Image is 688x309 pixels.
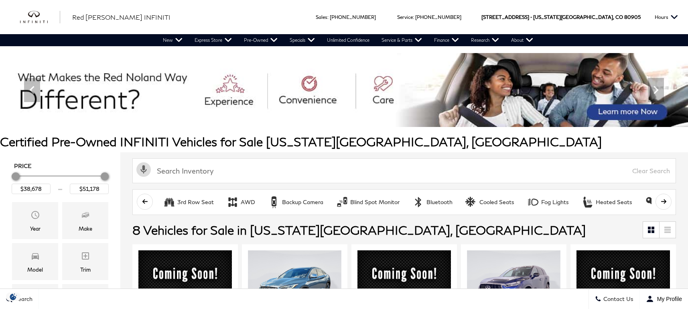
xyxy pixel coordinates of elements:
div: Backup Camera [282,198,323,206]
button: 3rd Row Seat3rd Row Seat [159,194,218,211]
a: infiniti [20,11,60,24]
section: Click to Open Cookie Consent Modal [4,293,22,301]
a: [PHONE_NUMBER] [415,14,461,20]
div: Heated Seats [596,198,632,206]
div: Year [30,224,41,233]
div: Heated Seats [582,196,594,208]
div: Next [648,78,664,102]
span: Year [30,208,40,224]
h5: Price [14,162,106,170]
span: Trim [81,249,90,265]
input: Minimum [12,184,51,194]
div: ModelModel [12,243,58,280]
a: New [157,34,189,46]
a: Research [465,34,505,46]
button: scroll left [137,194,153,210]
div: MakeMake [62,202,108,239]
a: Unlimited Confidence [321,34,375,46]
button: Open user profile menu [640,289,688,309]
div: AWD [227,196,239,208]
span: : [327,14,329,20]
span: Red [PERSON_NAME] INFINITI [72,13,170,21]
div: Fog Lights [541,198,569,206]
a: [PHONE_NUMBER] [330,14,376,20]
a: About [505,34,539,46]
button: BluetoothBluetooth [408,194,457,211]
div: YearYear [12,202,58,239]
div: Fog Lights [527,196,539,208]
span: My Profile [654,296,682,302]
a: Express Store [189,34,238,46]
div: Trim [80,265,91,274]
span: Model [30,249,40,265]
div: Bluetooth [412,196,424,208]
div: AWD [241,198,255,206]
div: Cooled Seats [479,198,514,206]
div: Price [12,170,109,194]
span: : [413,14,414,20]
button: AWDAWD [222,194,260,211]
a: Finance [428,34,465,46]
button: scroll right [656,194,672,210]
div: Minimum Price [12,172,20,180]
button: Backup CameraBackup Camera [264,194,328,211]
div: Blind Spot Monitor [350,198,400,206]
div: Bluetooth [426,198,453,206]
span: Go to slide 4 [357,112,365,120]
span: Make [81,208,90,224]
span: Go to slide 1 [323,112,331,120]
span: Search [12,296,32,303]
a: Pre-Owned [238,34,284,46]
span: Sales [316,14,327,20]
div: 3rd Row Seat [163,196,175,208]
img: INFINITI [20,11,60,24]
div: Keyless Entry [645,196,657,208]
img: Opt-Out Icon [4,293,22,301]
a: Service & Parts [375,34,428,46]
a: Specials [284,34,321,46]
div: Make [79,224,92,233]
span: Go to slide 2 [335,112,343,120]
input: Search Inventory [132,158,676,183]
button: Fog LightsFog Lights [523,194,573,211]
input: Maximum [70,184,109,194]
a: [STREET_ADDRESS] • [US_STATE][GEOGRAPHIC_DATA], CO 80905 [481,14,641,20]
svg: Click to toggle on voice search [136,162,151,177]
div: 3rd Row Seat [177,198,214,206]
nav: Main Navigation [157,34,539,46]
div: Backup Camera [268,196,280,208]
div: Previous [24,78,40,102]
div: TrimTrim [62,243,108,280]
div: Maximum Price [101,172,109,180]
span: Contact Us [601,296,633,303]
span: Service [397,14,413,20]
span: Go to slide 3 [346,112,354,120]
a: Red [PERSON_NAME] INFINITI [72,12,170,22]
div: Cooled Seats [465,196,477,208]
button: Blind Spot MonitorBlind Spot Monitor [332,194,404,211]
button: Cooled SeatsCooled Seats [461,194,519,211]
div: Blind Spot Monitor [336,196,348,208]
button: Heated SeatsHeated Seats [577,194,637,211]
div: Model [27,265,43,274]
span: 8 Vehicles for Sale in [US_STATE][GEOGRAPHIC_DATA], [GEOGRAPHIC_DATA] [132,223,586,237]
